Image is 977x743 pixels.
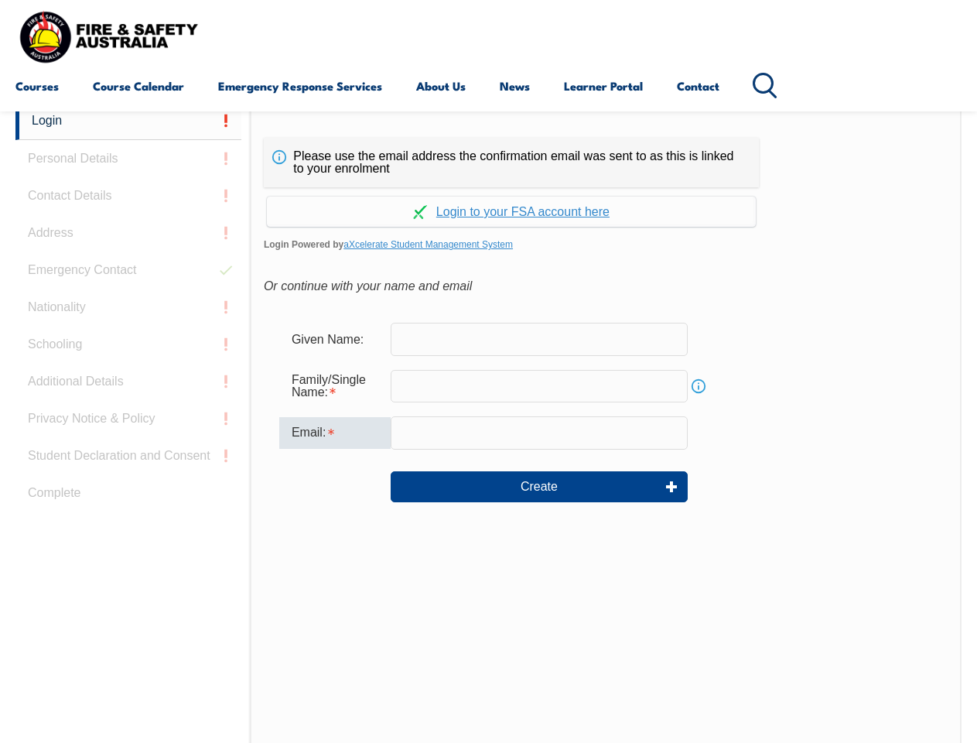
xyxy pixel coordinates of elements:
a: About Us [416,67,466,104]
div: Family/Single Name is required. [279,365,391,407]
div: Email is required. [279,417,391,448]
div: Given Name: [279,324,391,354]
div: Or continue with your name and email [264,275,948,298]
a: Info [688,375,709,397]
a: News [500,67,530,104]
a: aXcelerate Student Management System [343,239,513,250]
a: Contact [677,67,719,104]
img: Log in withaxcelerate [413,205,427,219]
a: Learner Portal [564,67,643,104]
span: Login Powered by [264,233,948,256]
button: Create [391,471,688,502]
div: Please use the email address the confirmation email was sent to as this is linked to your enrolment [264,138,759,187]
a: Course Calendar [93,67,184,104]
a: Login [15,102,241,140]
a: Emergency Response Services [218,67,382,104]
a: Courses [15,67,59,104]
